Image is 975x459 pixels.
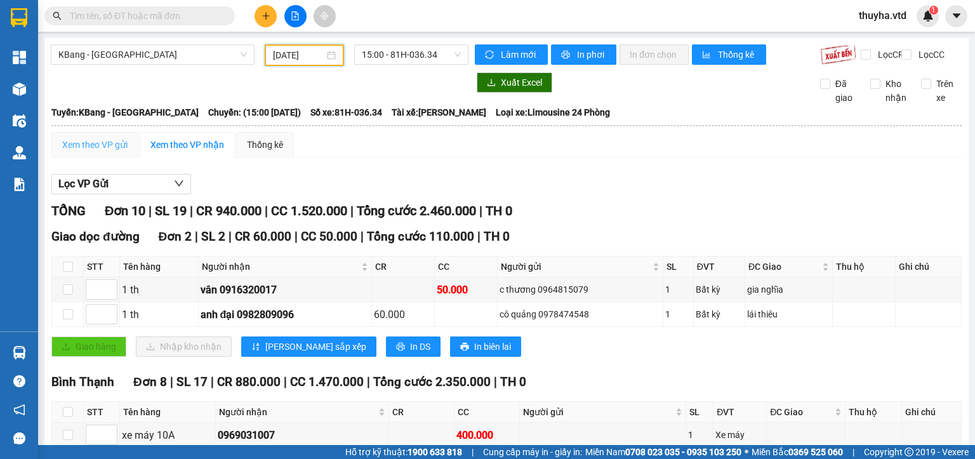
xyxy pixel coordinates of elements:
[494,375,497,389] span: |
[747,307,830,321] div: lái thiêu
[501,260,650,274] span: Người gửi
[208,105,301,119] span: Chuyến: (15:00 [DATE])
[84,402,120,423] th: STT
[396,342,405,352] span: printer
[217,375,281,389] span: CR 880.000
[367,375,370,389] span: |
[873,48,906,62] span: Lọc CR
[561,50,572,60] span: printer
[663,256,694,277] th: SL
[201,307,369,323] div: anh đại 0982809096
[454,402,520,423] th: CC
[456,427,517,443] div: 400.000
[437,282,495,298] div: 50.000
[357,203,476,218] span: Tổng cước 2.460.000
[830,77,861,105] span: Đã giao
[479,203,482,218] span: |
[386,336,441,357] button: printerIn DS
[361,229,364,244] span: |
[931,6,936,15] span: 1
[846,402,902,423] th: Thu hộ
[880,77,912,105] span: Kho nhận
[235,229,291,244] span: CR 60.000
[345,445,462,459] span: Hỗ trợ kỹ thuật:
[196,203,262,218] span: CR 940.000
[62,138,128,152] div: Xem theo VP gửi
[190,203,193,218] span: |
[692,44,766,65] button: bar-chartThống kê
[945,5,967,27] button: caret-down
[501,76,542,90] span: Xuất Excel
[155,203,187,218] span: SL 19
[13,51,26,64] img: dashboard-icon
[902,402,962,423] th: Ghi chú
[500,375,526,389] span: TH 0
[745,449,748,455] span: ⚪️
[913,48,946,62] span: Lọc CC
[905,448,913,456] span: copyright
[51,336,126,357] button: uploadGiao hàng
[51,375,114,389] span: Bình Thạnh
[486,203,512,218] span: TH 0
[120,256,199,277] th: Tên hàng
[255,5,277,27] button: plus
[170,375,173,389] span: |
[896,256,962,277] th: Ghi chú
[450,336,521,357] button: printerIn biên lai
[500,283,661,296] div: c thương 0964815079
[702,50,713,60] span: bar-chart
[410,340,430,354] span: In DS
[13,375,25,387] span: question-circle
[251,342,260,352] span: sort-ascending
[435,256,498,277] th: CC
[176,375,208,389] span: SL 17
[291,11,300,20] span: file-add
[474,340,511,354] span: In biên lai
[290,375,364,389] span: CC 1.470.000
[747,283,830,296] div: gia nghĩa
[58,176,109,192] span: Lọc VP Gửi
[483,445,582,459] span: Cung cấp máy in - giấy in:
[51,107,199,117] b: Tuyến: KBang - [GEOGRAPHIC_DATA]
[389,402,454,423] th: CR
[13,404,25,416] span: notification
[51,203,86,218] span: TỔNG
[367,229,474,244] span: Tổng cước 110.000
[314,5,336,27] button: aim
[265,340,366,354] span: [PERSON_NAME] sắp xếp
[748,260,819,274] span: ĐC Giao
[625,447,741,457] strong: 0708 023 035 - 0935 103 250
[362,45,461,64] span: 15:00 - 81H-036.34
[284,375,287,389] span: |
[301,229,357,244] span: CC 50.000
[51,229,140,244] span: Giao dọc đường
[501,48,538,62] span: Làm mới
[310,105,382,119] span: Số xe: 81H-036.34
[122,307,196,323] div: 1 th
[929,6,938,15] sup: 1
[496,105,610,119] span: Loại xe: Limousine 24 Phòng
[392,105,486,119] span: Tài xế: [PERSON_NAME]
[718,48,756,62] span: Thống kê
[229,229,232,244] span: |
[951,10,962,22] span: caret-down
[350,203,354,218] span: |
[374,307,432,323] div: 60.000
[849,8,917,23] span: thuyha.vtd
[833,256,896,277] th: Thu hộ
[51,174,191,194] button: Lọc VP Gửi
[477,72,552,93] button: downloadXuất Excel
[475,44,548,65] button: syncLàm mới
[241,336,376,357] button: sort-ascending[PERSON_NAME] sắp xếp
[752,445,843,459] span: Miền Bắc
[688,428,711,442] div: 1
[271,203,347,218] span: CC 1.520.000
[219,405,376,419] span: Người nhận
[500,307,661,321] div: cô quảng 0978474548
[577,48,606,62] span: In phơi
[770,405,832,419] span: ĐC Giao
[122,427,213,443] div: xe máy 10A
[284,5,307,27] button: file-add
[218,427,387,443] div: 0969031007
[922,10,934,22] img: icon-new-feature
